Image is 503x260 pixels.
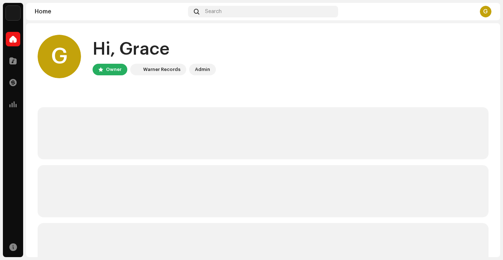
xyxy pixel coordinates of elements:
div: Warner Records [143,65,180,74]
div: Home [35,9,185,14]
img: acab2465-393a-471f-9647-fa4d43662784 [132,65,140,74]
div: Admin [195,65,210,74]
div: G [480,6,491,17]
div: G [38,35,81,78]
img: acab2465-393a-471f-9647-fa4d43662784 [6,6,20,20]
div: Owner [106,65,122,74]
div: Hi, Grace [93,38,216,61]
span: Search [205,9,222,14]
